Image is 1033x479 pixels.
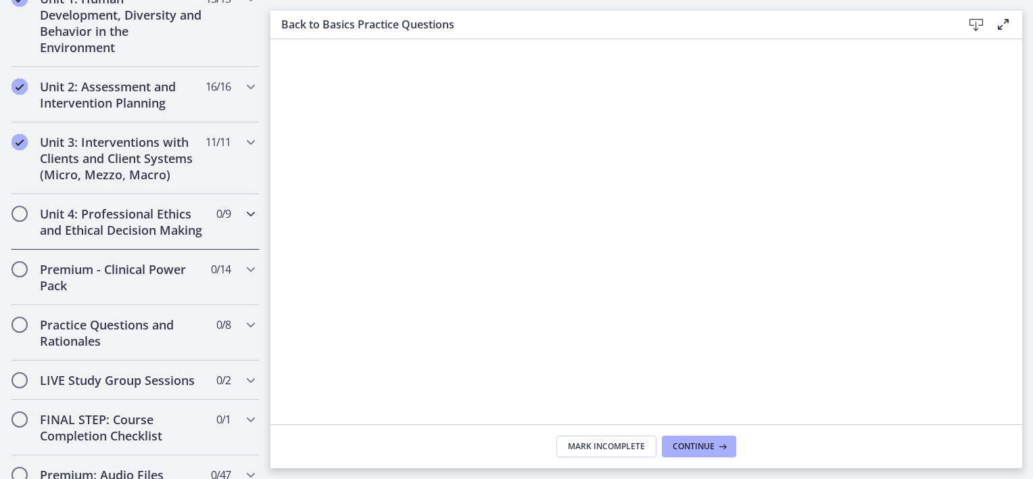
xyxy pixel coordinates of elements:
h2: Unit 3: Interventions with Clients and Client Systems (Micro, Mezzo, Macro) [40,134,205,183]
h2: Unit 4: Professional Ethics and Ethical Decision Making [40,206,205,238]
button: Continue [662,436,736,457]
button: Mark Incomplete [556,436,656,457]
h2: LIVE Study Group Sessions [40,372,205,388]
h2: Premium - Clinical Power Pack [40,261,205,294]
span: 0 / 1 [216,411,231,428]
span: Mark Incomplete [568,441,645,452]
span: 0 / 2 [216,372,231,388]
h2: Unit 2: Assessment and Intervention Planning [40,78,205,111]
i: Completed [11,134,28,150]
span: 11 / 11 [206,134,231,150]
i: Completed [11,78,28,95]
h2: Practice Questions and Rationales [40,317,205,349]
span: 0 / 9 [216,206,231,222]
span: 0 / 14 [211,261,231,277]
span: Continue [673,441,715,452]
span: 16 / 16 [206,78,231,95]
span: 0 / 8 [216,317,231,333]
h2: FINAL STEP: Course Completion Checklist [40,411,205,444]
h3: Back to Basics Practice Questions [281,16,941,32]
